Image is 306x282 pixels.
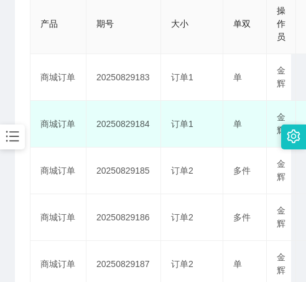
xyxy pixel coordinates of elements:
[233,259,242,269] span: 单
[233,212,251,222] span: 多件
[40,19,58,29] span: 产品
[86,101,161,148] td: 20250829184
[86,148,161,194] td: 20250829185
[233,166,251,176] span: 多件
[267,194,296,241] td: 金辉
[267,101,296,148] td: 金辉
[233,119,242,129] span: 单
[267,148,296,194] td: 金辉
[171,119,193,129] span: 订单1
[30,194,86,241] td: 商城订单
[171,19,188,29] span: 大小
[30,148,86,194] td: 商城订单
[30,54,86,101] td: 商城订单
[171,166,193,176] span: 订单2
[287,129,300,143] i: 图标: setting
[171,259,193,269] span: 订单2
[4,128,21,144] i: 图标: bars
[267,54,296,101] td: 金辉
[30,101,86,148] td: 商城订单
[171,72,193,82] span: 订单1
[233,72,242,82] span: 单
[86,194,161,241] td: 20250829186
[171,212,193,222] span: 订单2
[96,19,114,29] span: 期号
[86,54,161,101] td: 20250829183
[277,6,285,42] span: 操作员
[233,19,251,29] span: 单双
